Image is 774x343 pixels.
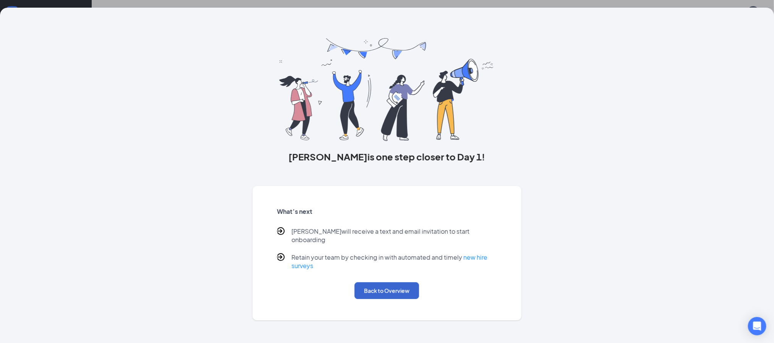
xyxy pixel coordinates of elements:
[355,282,419,299] button: Back to Overview
[277,207,497,216] h5: What’s next
[279,38,494,141] img: you are all set
[291,253,487,270] a: new hire surveys
[291,253,497,270] p: Retain your team by checking in with automated and timely
[748,317,766,335] div: Open Intercom Messenger
[291,227,497,244] p: [PERSON_NAME] will receive a text and email invitation to start onboarding
[253,150,521,163] h3: [PERSON_NAME] is one step closer to Day 1!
